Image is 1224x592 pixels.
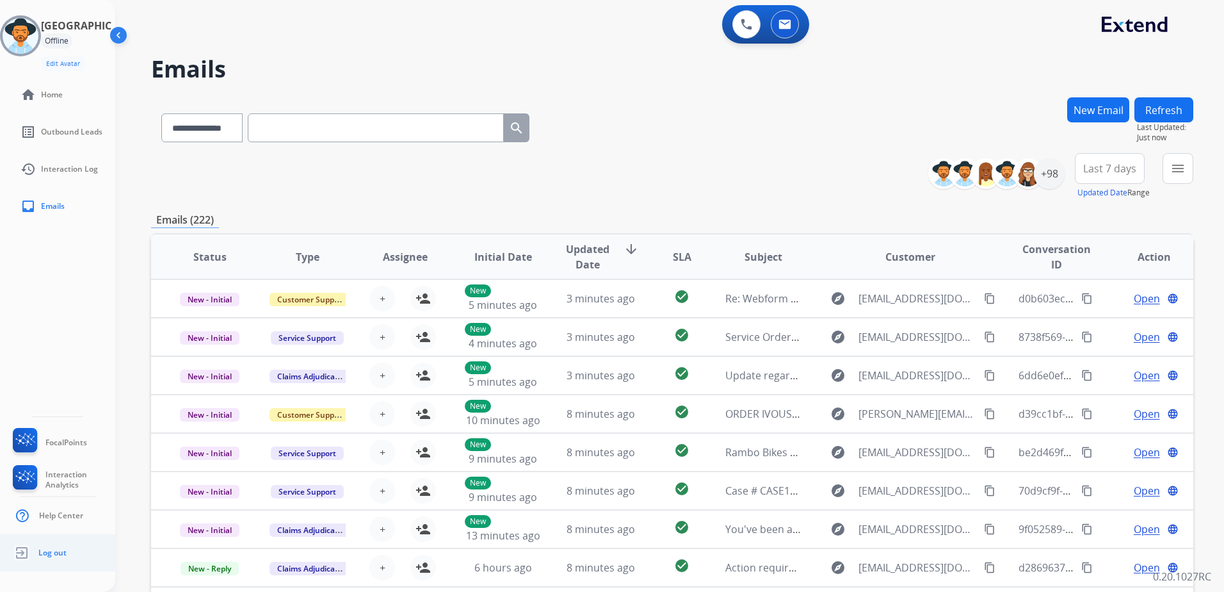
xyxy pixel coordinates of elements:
span: FocalPoints [45,438,87,448]
span: d39cc1bf-c9fa-4555-8963-97737c8bb6f4 [1019,407,1208,421]
mat-icon: content_copy [984,370,995,381]
span: Open [1134,406,1160,422]
mat-icon: content_copy [1081,562,1093,573]
h2: Emails [151,56,1193,82]
mat-icon: explore [830,483,846,498]
span: 5 minutes ago [469,298,537,312]
th: Action [1095,234,1193,279]
span: d2869637-1b1c-4111-b74a-dcdd6c27a783 [1019,561,1218,575]
span: 8 minutes ago [567,445,635,459]
mat-icon: explore [830,445,846,460]
span: + [380,291,385,306]
span: Interaction Analytics [45,470,115,490]
mat-icon: language [1167,523,1179,535]
div: Offline [41,33,72,49]
span: Type [296,249,319,265]
mat-icon: content_copy [984,293,995,304]
button: + [369,555,395,580]
span: Service Support [271,485,344,498]
span: [EMAIL_ADDRESS][DOMAIN_NAME] [858,522,976,537]
span: New - Initial [180,523,239,537]
span: Customer [885,249,935,265]
span: Status [193,249,227,265]
img: avatar [3,18,38,54]
span: + [380,483,385,498]
mat-icon: check_circle [674,481,689,497]
button: + [369,478,395,504]
mat-icon: explore [830,406,846,422]
span: Last 7 days [1083,166,1136,171]
mat-icon: person_add [415,522,431,537]
button: + [369,324,395,350]
mat-icon: person_add [415,291,431,306]
span: 8738f569-3bff-4873-b5a0-da9c8c81ee90 [1019,330,1209,344]
mat-icon: language [1167,447,1179,458]
button: + [369,516,395,542]
span: Re: Webform from [EMAIL_ADDRESS][DOMAIN_NAME] on [DATE] [725,292,1033,306]
span: Open [1134,483,1160,498]
mat-icon: content_copy [1081,331,1093,343]
mat-icon: arrow_downward [624,242,639,257]
mat-icon: check_circle [674,558,689,573]
span: 8 minutes ago [567,561,635,575]
mat-icon: content_copy [1081,447,1093,458]
mat-icon: explore [830,522,846,537]
span: Updated Date [562,242,613,272]
p: Emails (222) [151,212,219,228]
span: Open [1134,560,1160,575]
mat-icon: person_add [415,445,431,460]
mat-icon: explore [830,291,846,306]
span: Open [1134,329,1160,345]
span: Initial Date [474,249,532,265]
span: [EMAIL_ADDRESS][DOMAIN_NAME] [858,368,976,383]
span: [EMAIL_ADDRESS][DOMAIN_NAME] [858,291,976,306]
span: d0b603ec-58cd-4518-8104-b57850c09709 [1019,292,1216,306]
span: Conversation ID [1019,242,1095,272]
mat-icon: explore [830,560,846,575]
mat-icon: content_copy [1081,293,1093,304]
span: 70d9cf9f-67f2-41d5-a8d3-315dff25e9f7 [1019,484,1203,498]
mat-icon: language [1167,331,1179,343]
span: + [380,445,385,460]
mat-icon: check_circle [674,520,689,535]
span: New - Initial [180,447,239,460]
a: FocalPoints [10,428,87,457]
mat-icon: check_circle [674,327,689,343]
span: [EMAIL_ADDRESS][DOMAIN_NAME] [858,329,976,345]
mat-icon: language [1167,370,1179,381]
p: New [465,477,491,489]
mat-icon: person_add [415,483,431,498]
p: 0.20.1027RC [1153,569,1211,584]
span: 4 minutes ago [469,336,537,350]
span: + [380,368,385,383]
span: Claims Adjudication [270,562,357,575]
span: [EMAIL_ADDRESS][DOMAIN_NAME] [858,483,976,498]
span: Interaction Log [41,164,98,174]
mat-icon: explore [830,368,846,383]
mat-icon: person_add [415,406,431,422]
span: Emails [41,201,65,211]
span: + [380,406,385,422]
span: + [380,522,385,537]
span: New - Initial [180,370,239,383]
span: Customer Support [270,408,353,422]
span: Open [1134,368,1160,383]
mat-icon: explore [830,329,846,345]
mat-icon: language [1167,408,1179,420]
span: 8 minutes ago [567,484,635,498]
mat-icon: home [20,87,36,103]
span: 6dd6e0ef-63ba-4dfa-9077-ee72b2b09164 [1019,368,1214,382]
mat-icon: list_alt [20,124,36,140]
mat-icon: person_add [415,329,431,345]
button: + [369,401,395,427]
mat-icon: content_copy [1081,523,1093,535]
span: Outbound Leads [41,127,102,137]
span: New - Initial [180,485,239,498]
span: 3 minutes ago [567,330,635,344]
p: New [465,438,491,451]
span: Service Support [271,331,344,345]
mat-icon: menu [1170,161,1186,176]
mat-icon: content_copy [984,485,995,497]
span: + [380,560,385,575]
p: New [465,284,491,297]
